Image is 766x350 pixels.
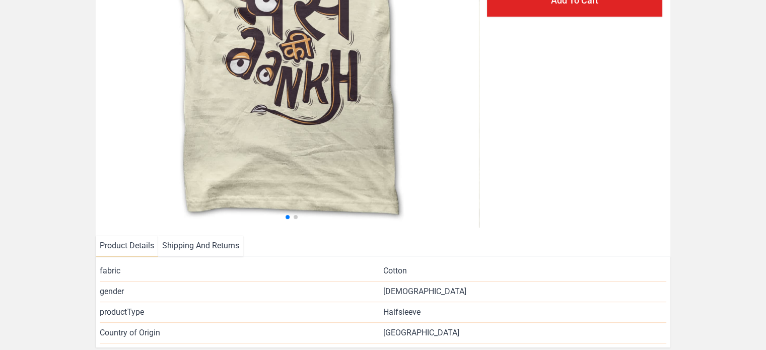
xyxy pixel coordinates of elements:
[100,265,383,277] span: fabric
[383,286,466,298] span: [DEMOGRAPHIC_DATA]
[100,286,383,298] span: gender
[100,306,383,318] span: productType
[158,236,243,256] li: Shipping And Returns
[100,327,383,339] span: Country of Origin
[96,236,158,256] li: Product Details
[383,306,421,318] span: Halfsleeve
[383,327,666,339] span: [GEOGRAPHIC_DATA]
[383,265,407,277] span: Cotton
